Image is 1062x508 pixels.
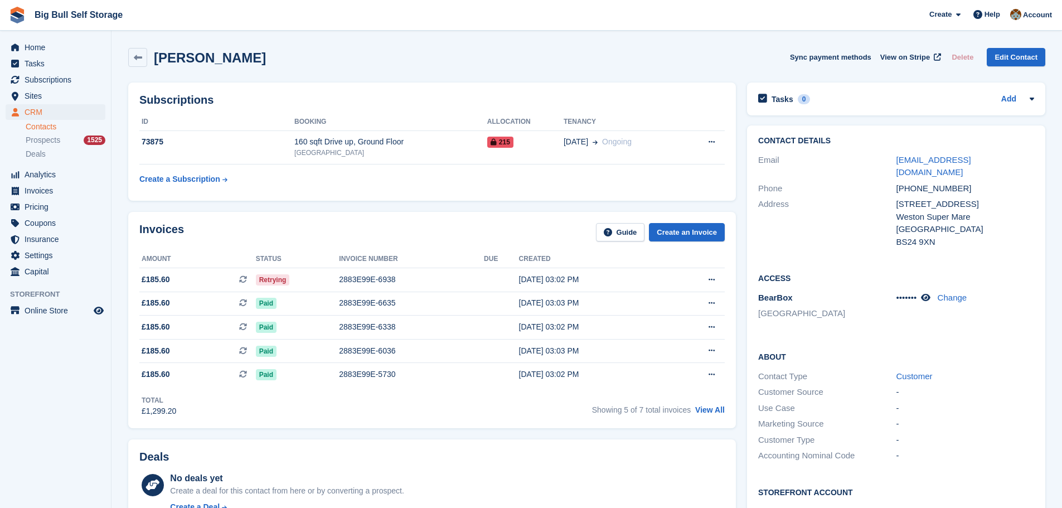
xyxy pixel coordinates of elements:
[896,223,1034,236] div: [GEOGRAPHIC_DATA]
[6,199,105,215] a: menu
[6,40,105,55] a: menu
[25,40,91,55] span: Home
[139,94,725,107] h2: Subscriptions
[26,148,105,160] a: Deals
[6,167,105,182] a: menu
[758,370,896,383] div: Contact Type
[758,293,793,302] span: BearBox
[25,183,91,199] span: Invoices
[947,48,978,66] button: Delete
[294,113,487,131] th: Booking
[339,345,484,357] div: 2883E99E-6036
[25,264,91,279] span: Capital
[519,250,667,268] th: Created
[6,303,105,318] a: menu
[938,293,967,302] a: Change
[6,264,105,279] a: menu
[985,9,1000,20] span: Help
[142,274,170,286] span: £185.60
[26,122,105,132] a: Contacts
[339,297,484,309] div: 2883E99E-6635
[564,113,683,131] th: Tenancy
[25,303,91,318] span: Online Store
[758,386,896,399] div: Customer Source
[10,289,111,300] span: Storefront
[142,321,170,333] span: £185.60
[896,449,1034,462] div: -
[26,134,105,146] a: Prospects 1525
[798,94,811,104] div: 0
[1001,93,1016,106] a: Add
[758,402,896,415] div: Use Case
[519,321,667,333] div: [DATE] 03:02 PM
[758,486,1034,497] h2: Storefront Account
[649,223,725,241] a: Create an Invoice
[758,182,896,195] div: Phone
[6,183,105,199] a: menu
[876,48,943,66] a: View on Stripe
[6,104,105,120] a: menu
[84,136,105,145] div: 1525
[339,250,484,268] th: Invoice number
[139,250,256,268] th: Amount
[139,113,294,131] th: ID
[896,211,1034,224] div: Weston Super Mare
[256,369,277,380] span: Paid
[487,113,564,131] th: Allocation
[256,274,290,286] span: Retrying
[896,386,1034,399] div: -
[519,274,667,286] div: [DATE] 03:02 PM
[142,345,170,357] span: £185.60
[896,293,917,302] span: •••••••
[896,182,1034,195] div: [PHONE_NUMBER]
[602,137,632,146] span: Ongoing
[758,154,896,179] div: Email
[139,451,169,463] h2: Deals
[896,402,1034,415] div: -
[758,351,1034,362] h2: About
[1010,9,1021,20] img: Mike Llewellen Palmer
[564,136,588,148] span: [DATE]
[6,248,105,263] a: menu
[6,72,105,88] a: menu
[142,297,170,309] span: £185.60
[25,104,91,120] span: CRM
[592,405,691,414] span: Showing 5 of 7 total invoices
[339,274,484,286] div: 2883E99E-6938
[790,48,871,66] button: Sync payment methods
[487,137,513,148] span: 215
[758,307,896,320] li: [GEOGRAPHIC_DATA]
[142,395,176,405] div: Total
[139,173,220,185] div: Create a Subscription
[896,418,1034,430] div: -
[896,198,1034,211] div: [STREET_ADDRESS]
[139,136,294,148] div: 73875
[758,418,896,430] div: Marketing Source
[139,223,184,241] h2: Invoices
[6,88,105,104] a: menu
[170,472,404,485] div: No deals yet
[25,248,91,263] span: Settings
[25,167,91,182] span: Analytics
[519,297,667,309] div: [DATE] 03:03 PM
[896,371,933,381] a: Customer
[758,137,1034,146] h2: Contact Details
[758,449,896,462] div: Accounting Nominal Code
[6,231,105,247] a: menu
[26,135,60,146] span: Prospects
[256,250,340,268] th: Status
[25,56,91,71] span: Tasks
[25,88,91,104] span: Sites
[170,485,404,497] div: Create a deal for this contact from here or by converting a prospect.
[339,369,484,380] div: 2883E99E-5730
[139,169,227,190] a: Create a Subscription
[256,298,277,309] span: Paid
[256,322,277,333] span: Paid
[929,9,952,20] span: Create
[880,52,930,63] span: View on Stripe
[154,50,266,65] h2: [PERSON_NAME]
[6,56,105,71] a: menu
[26,149,46,159] span: Deals
[484,250,519,268] th: Due
[294,136,487,148] div: 160 sqft Drive up, Ground Floor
